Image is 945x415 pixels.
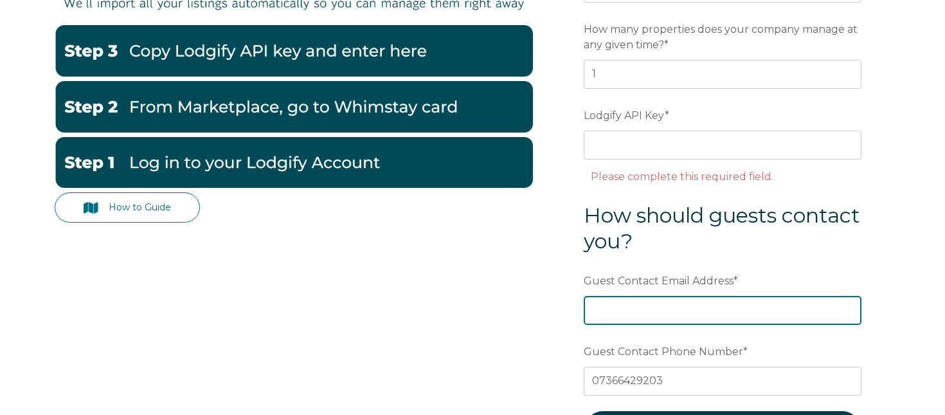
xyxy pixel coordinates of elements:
span: Lodgify API Key [584,106,665,125]
img: Lodgify1 [55,137,533,189]
label: Please complete this required field. [591,171,773,183]
a: How to Guide [55,192,200,223]
span: How should guests contact you? [584,203,860,254]
span: How many properties does your company manage at any given time? [584,19,858,55]
span: Guest Contact Email Address [584,271,733,291]
img: Lodgify2 [55,81,533,133]
span: Guest Contact Phone Number [584,342,743,362]
img: Lodgify3 [55,25,533,77]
